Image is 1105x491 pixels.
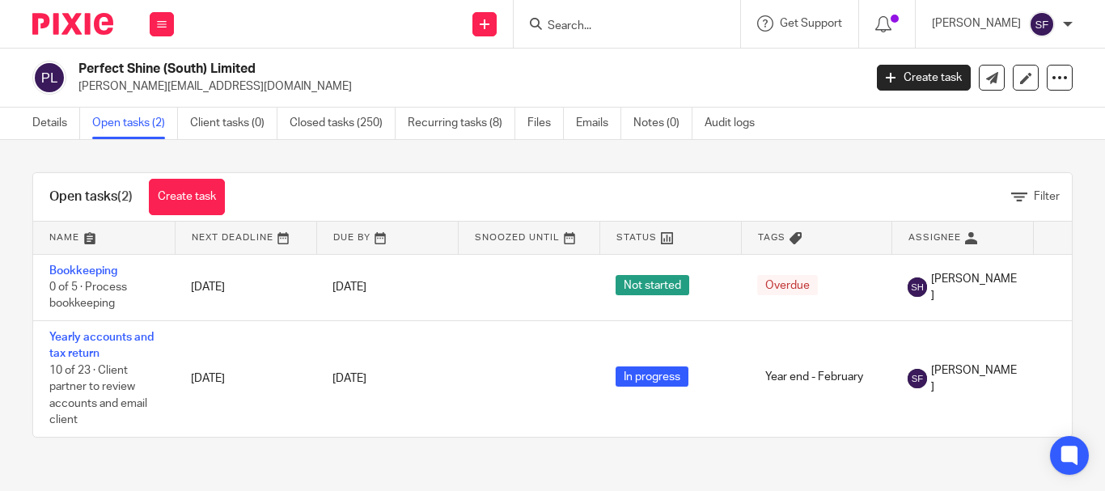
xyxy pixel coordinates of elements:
img: svg%3E [32,61,66,95]
span: [DATE] [332,373,366,384]
span: Overdue [757,275,818,295]
input: Search [546,19,692,34]
a: Bookkeeping [49,265,117,277]
img: svg%3E [908,369,927,388]
span: Tags [758,233,785,242]
a: Details [32,108,80,139]
span: Get Support [780,18,842,29]
span: 0 of 5 · Process bookkeeping [49,281,127,310]
a: Create task [149,179,225,215]
p: [PERSON_NAME] [932,15,1021,32]
a: Recurring tasks (8) [408,108,515,139]
h1: Open tasks [49,188,133,205]
span: 10 of 23 · Client partner to review accounts and email client [49,365,147,426]
span: Year end - February [757,366,871,387]
span: Snoozed Until [475,233,560,242]
span: (2) [117,190,133,203]
a: Client tasks (0) [190,108,277,139]
a: Yearly accounts and tax return [49,332,154,359]
p: [PERSON_NAME][EMAIL_ADDRESS][DOMAIN_NAME] [78,78,853,95]
a: Files [527,108,564,139]
span: [PERSON_NAME] [931,362,1017,396]
td: [DATE] [175,254,316,320]
a: Create task [877,65,971,91]
a: Open tasks (2) [92,108,178,139]
span: Status [616,233,657,242]
a: Closed tasks (250) [290,108,396,139]
td: [DATE] [175,320,316,436]
a: Audit logs [705,108,767,139]
h2: Perfect Shine (South) Limited [78,61,698,78]
span: [PERSON_NAME] [931,271,1017,304]
img: svg%3E [908,277,927,297]
a: Notes (0) [633,108,692,139]
a: Emails [576,108,621,139]
img: Pixie [32,13,113,35]
span: In progress [616,366,688,387]
span: [DATE] [332,281,366,293]
img: svg%3E [1029,11,1055,37]
span: Not started [616,275,689,295]
span: Filter [1034,191,1060,202]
